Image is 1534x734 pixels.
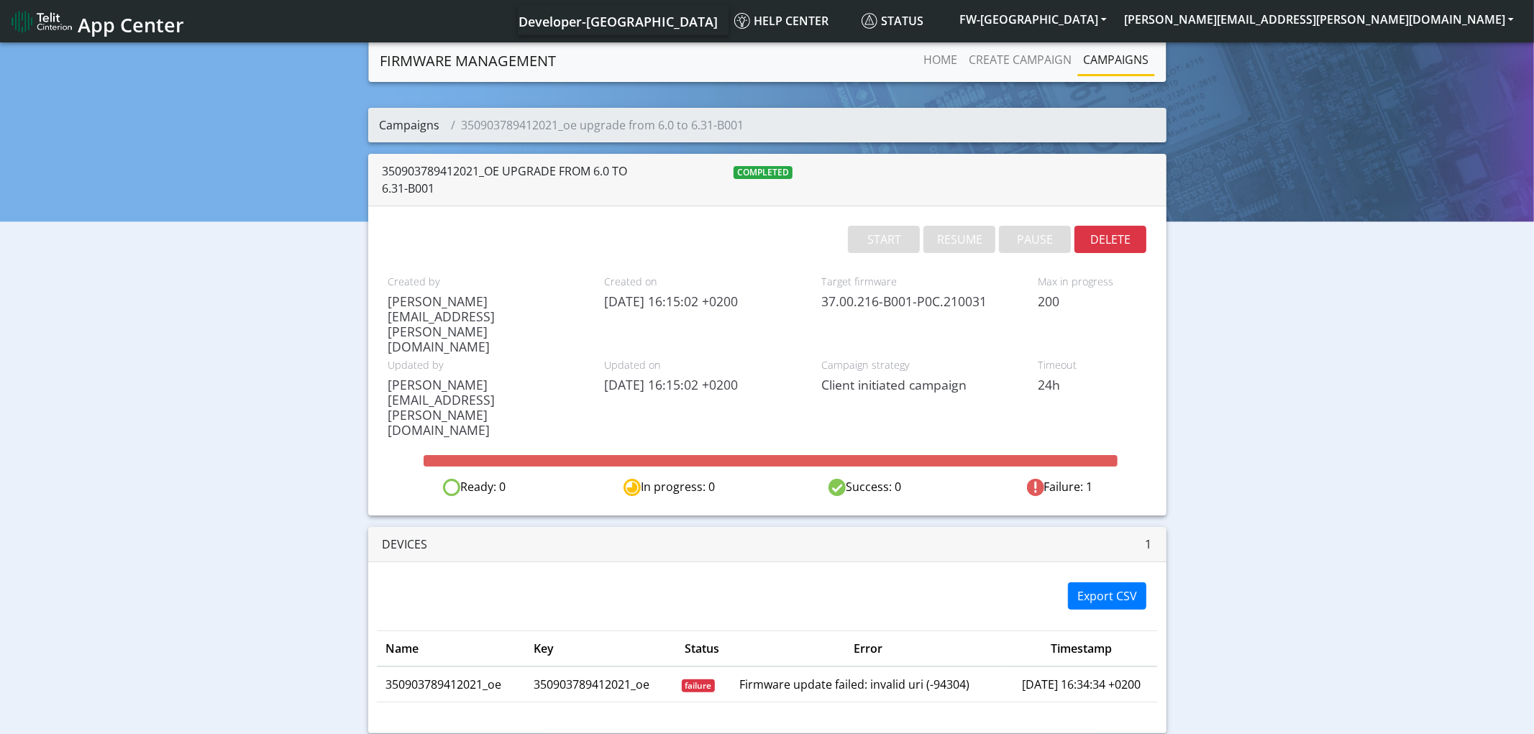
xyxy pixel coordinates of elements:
[388,377,583,438] span: [PERSON_NAME][EMAIL_ADDRESS][PERSON_NAME][DOMAIN_NAME]
[734,13,750,29] img: knowledge.svg
[821,357,1017,373] span: Campaign strategy
[12,6,182,37] a: App Center
[1027,479,1044,496] img: fail.svg
[1038,294,1146,309] span: 200
[377,478,572,496] div: Ready: 0
[604,294,800,309] span: [DATE] 16:15:02 +0200
[388,274,583,290] span: Created by
[821,377,1017,393] span: Client initiated campaign
[862,13,923,29] span: Status
[963,45,1077,74] a: Create campaign
[729,6,856,35] a: Help center
[734,166,793,179] span: completed
[12,10,72,33] img: logo-telit-cinterion-gw-new.png
[1038,357,1146,373] span: Timeout
[1006,666,1157,702] td: [DATE] 16:34:34 +0200
[962,478,1157,496] div: Failure: 1
[525,666,673,702] td: 350903789412021_oe
[440,116,744,134] li: 350903789412021_oe upgrade from 6.0 to 6.31-B001
[604,274,800,290] span: Created on
[918,45,963,74] a: Home
[519,13,718,30] span: Developer-[GEOGRAPHIC_DATA]
[604,357,800,373] span: Updated on
[821,294,1017,309] span: 37.00.216-B001-P0C.210031
[767,536,1152,553] div: 1
[518,6,717,35] a: Your current platform instance
[1038,274,1146,290] span: Max in progress
[856,6,951,35] a: Status
[731,630,1006,666] th: Error
[604,377,800,393] span: [DATE] 16:15:02 +0200
[682,679,716,692] span: failure
[1074,226,1146,253] button: DELETE
[380,47,556,75] a: Firmware management
[368,108,1167,142] nav: breadcrumb
[572,478,767,496] div: In progress: 0
[1038,377,1146,393] span: 24h
[673,630,731,666] th: Status
[383,536,767,553] div: Devices
[862,13,877,29] img: status.svg
[377,630,525,666] th: Name
[78,12,184,38] span: App Center
[380,117,440,133] a: Campaigns
[731,666,1006,702] td: Firmware update failed: invalid uri (-94304)
[767,478,962,496] div: Success: 0
[821,274,1017,290] span: Target firmware
[734,13,828,29] span: Help center
[377,666,525,702] td: 350903789412021_oe
[443,479,460,496] img: ready.svg
[383,162,636,197] div: 350903789412021_oe upgrade from 6.0 to 6.31-B001
[1115,6,1522,32] button: [PERSON_NAME][EMAIL_ADDRESS][PERSON_NAME][DOMAIN_NAME]
[951,6,1115,32] button: FW-[GEOGRAPHIC_DATA]
[624,479,641,496] img: in-progress.svg
[828,479,846,496] img: success.svg
[1077,45,1154,74] a: Campaigns
[1006,630,1157,666] th: Timestamp
[388,294,583,354] span: [PERSON_NAME][EMAIL_ADDRESS][PERSON_NAME][DOMAIN_NAME]
[525,630,673,666] th: Key
[1068,582,1146,610] button: Export CSV
[388,357,583,373] span: Updated by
